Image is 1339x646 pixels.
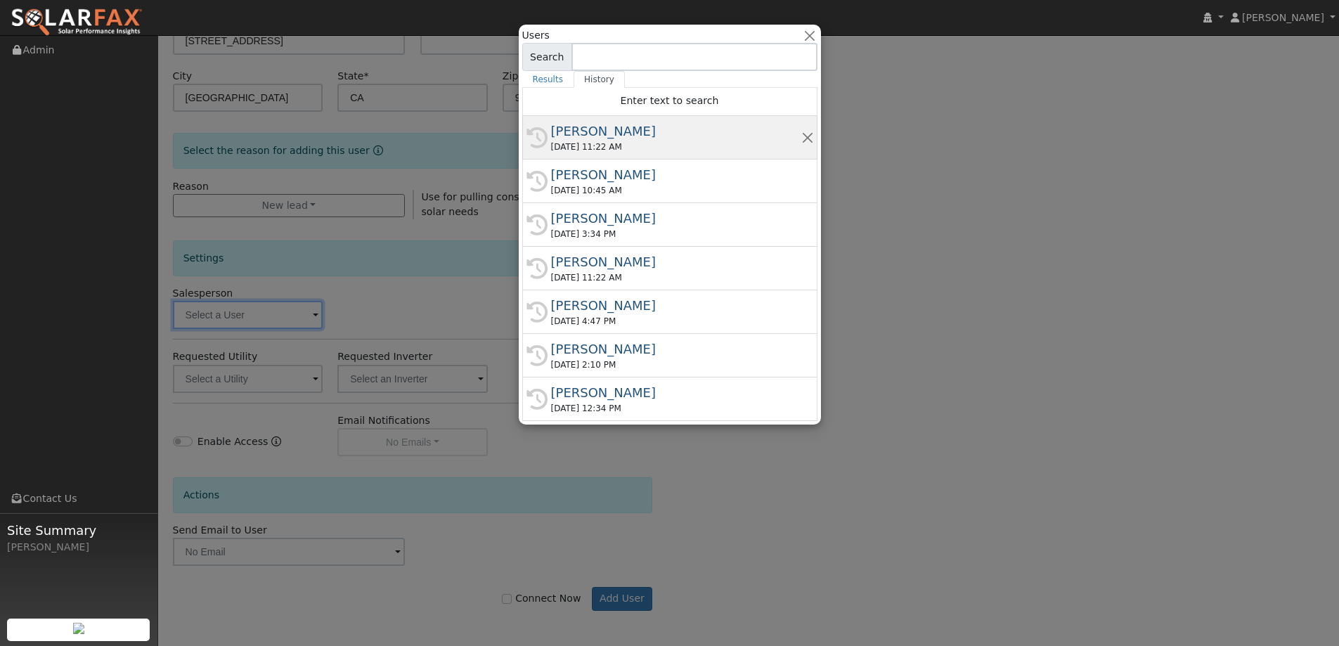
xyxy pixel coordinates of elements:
div: [PERSON_NAME] [551,340,801,358]
i: History [526,127,548,148]
div: [PERSON_NAME] [551,209,801,228]
div: [PERSON_NAME] [7,540,150,555]
div: [DATE] 3:34 PM [551,228,801,240]
div: [DATE] 10:45 AM [551,184,801,197]
i: History [526,171,548,192]
span: [PERSON_NAME] [1242,12,1324,23]
a: Results [522,71,574,88]
div: [DATE] 2:10 PM [551,358,801,371]
span: Search [522,43,572,71]
img: SolarFax [11,8,143,37]
div: [PERSON_NAME] [551,165,801,184]
i: History [526,302,548,323]
div: [DATE] 12:34 PM [551,402,801,415]
i: History [526,258,548,279]
div: [PERSON_NAME] [551,296,801,315]
div: [DATE] 11:22 AM [551,141,801,153]
span: Site Summary [7,521,150,540]
i: History [526,214,548,235]
img: retrieve [73,623,84,634]
div: [PERSON_NAME] [551,383,801,402]
div: [DATE] 4:47 PM [551,315,801,328]
div: [PERSON_NAME] [551,252,801,271]
button: Remove this history [801,130,814,145]
div: [DATE] 11:22 AM [551,271,801,284]
a: History [574,71,625,88]
span: Users [522,28,550,43]
span: Enter text to search [621,95,719,106]
i: History [526,345,548,366]
div: [PERSON_NAME] [551,122,801,141]
i: History [526,389,548,410]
